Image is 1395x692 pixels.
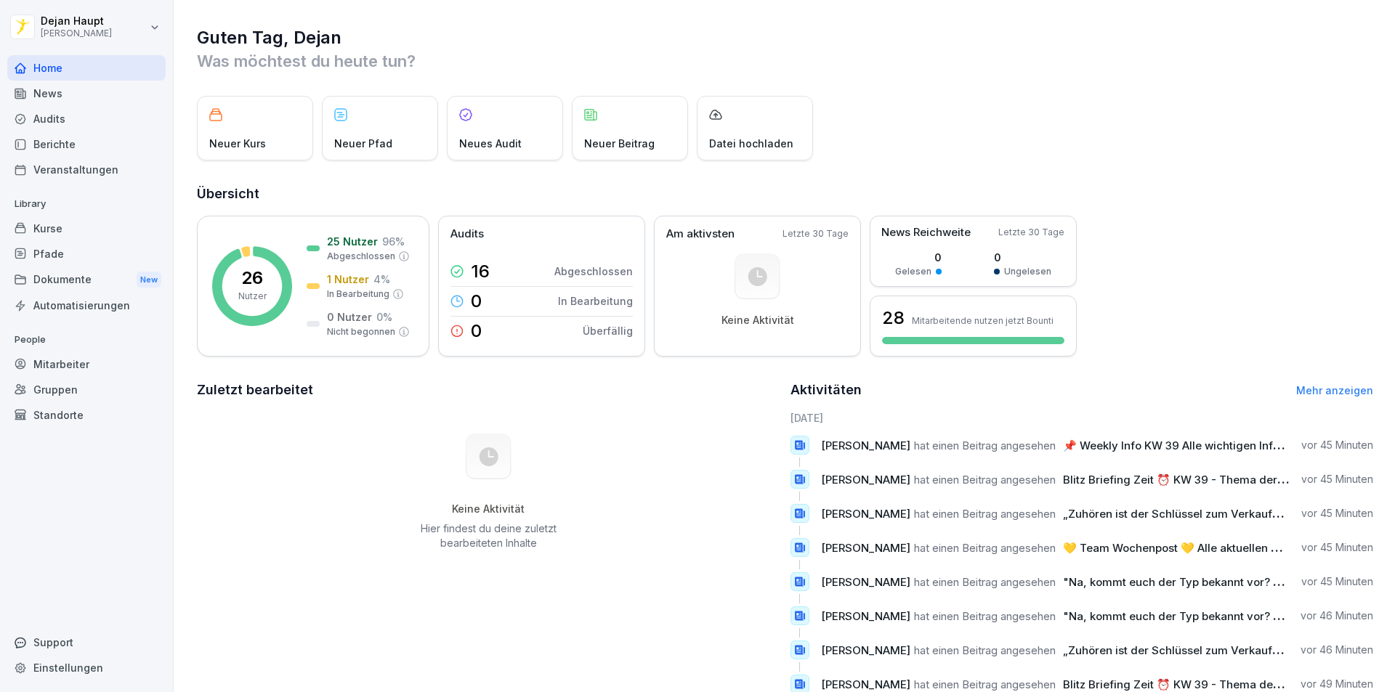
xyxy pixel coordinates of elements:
p: Neuer Pfad [334,136,392,151]
a: Berichte [7,131,166,157]
a: Home [7,55,166,81]
span: [PERSON_NAME] [821,507,910,521]
a: Standorte [7,402,166,428]
span: [PERSON_NAME] [821,541,910,555]
p: Ungelesen [1004,265,1051,278]
span: [PERSON_NAME] [821,575,910,589]
p: In Bearbeitung [327,288,389,301]
span: [PERSON_NAME] [821,677,910,691]
a: Mitarbeiter [7,351,166,377]
a: Mehr anzeigen [1296,384,1373,396]
h2: Übersicht [197,184,1373,204]
p: Am aktivsten [666,226,735,243]
span: hat einen Beitrag angesehen [914,507,1056,521]
p: 0 [994,250,1051,265]
p: News Reichweite [881,224,971,241]
a: Gruppen [7,377,166,402]
h6: [DATE] [790,410,1374,426]
p: 16 [471,263,490,280]
span: hat einen Beitrag angesehen [914,541,1056,555]
span: [PERSON_NAME] [821,439,910,452]
p: Keine Aktivität [721,314,794,327]
div: Dokumente [7,266,166,293]
p: Hier findest du deine zuletzt bearbeiteten Inhalte [415,521,562,550]
a: Einstellungen [7,655,166,680]
p: Letzte 30 Tage [783,227,849,240]
p: 25 Nutzer [327,234,378,249]
p: Letzte 30 Tage [998,226,1064,239]
a: DokumenteNew [7,266,166,293]
h2: Zuletzt bearbeitet [197,380,780,400]
span: hat einen Beitrag angesehen [914,643,1056,657]
div: Support [7,630,166,655]
h5: Keine Aktivität [415,502,562,516]
h3: 28 [882,306,905,330]
p: Datei hochladen [709,136,793,151]
span: hat einen Beitrag angesehen [914,473,1056,487]
p: Überfällig [583,323,633,338]
h2: Aktivitäten [790,380,862,400]
p: Nutzer [238,290,267,303]
p: vor 46 Minuten [1301,643,1373,657]
span: [PERSON_NAME] [821,609,910,623]
p: 0 [471,322,482,340]
p: Abgeschlossen [327,250,395,263]
p: vor 46 Minuten [1301,608,1373,623]
p: vor 45 Minuten [1301,506,1373,521]
p: In Bearbeitung [558,293,633,309]
p: Audits [450,226,484,243]
span: hat einen Beitrag angesehen [914,609,1056,623]
p: 96 % [382,234,405,249]
p: 0 Nutzer [327,309,372,325]
p: vor 45 Minuten [1301,574,1373,589]
p: People [7,328,166,351]
p: vor 45 Minuten [1301,472,1373,487]
p: Gelesen [895,265,931,278]
p: 0 [471,293,482,310]
p: 4 % [373,272,390,287]
a: News [7,81,166,106]
p: Neuer Kurs [209,136,266,151]
span: hat einen Beitrag angesehen [914,575,1056,589]
p: Abgeschlossen [554,264,633,279]
p: 1 Nutzer [327,272,369,287]
p: Dejan Haupt [41,15,112,28]
a: Automatisierungen [7,293,166,318]
h1: Guten Tag, Dejan [197,26,1373,49]
span: hat einen Beitrag angesehen [914,677,1056,691]
p: vor 49 Minuten [1301,677,1373,691]
span: [PERSON_NAME] [821,473,910,487]
a: Veranstaltungen [7,157,166,182]
a: Audits [7,106,166,131]
p: Neues Audit [459,136,522,151]
p: Neuer Beitrag [584,136,655,151]
p: 0 % [376,309,392,325]
p: 26 [241,269,263,287]
p: 0 [895,250,942,265]
a: Pfade [7,241,166,266]
p: [PERSON_NAME] [41,28,112,38]
p: Mitarbeitende nutzen jetzt Bounti [912,315,1054,326]
span: [PERSON_NAME] [821,643,910,657]
p: vor 45 Minuten [1301,540,1373,555]
p: Was möchtest du heute tun? [197,49,1373,73]
a: Kurse [7,216,166,241]
div: New [137,272,161,288]
p: vor 45 Minuten [1301,438,1373,452]
p: Library [7,192,166,216]
p: Nicht begonnen [327,325,395,338]
span: hat einen Beitrag angesehen [914,439,1056,452]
